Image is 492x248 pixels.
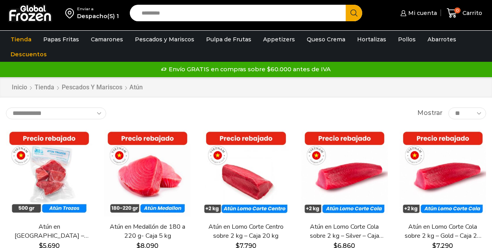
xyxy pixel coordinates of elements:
[417,109,442,118] span: Mostrar
[131,32,198,47] a: Pescados y Mariscos
[406,9,437,17] span: Mi cuenta
[61,83,123,92] a: Pescados y Mariscos
[404,222,482,241] a: Atún en Lomo Corte Cola sobre 2 kg – Gold – Caja 20 kg
[11,83,28,92] a: Inicio
[353,32,390,47] a: Hortalizas
[398,5,437,21] a: Mi cuenta
[461,9,482,17] span: Carrito
[394,32,420,47] a: Pollos
[303,32,349,47] a: Queso Crema
[6,107,106,119] select: Pedido de la tienda
[7,32,35,47] a: Tienda
[259,32,299,47] a: Appetizers
[7,47,51,62] a: Descuentos
[445,4,484,22] a: 0 Carrito
[39,32,83,47] a: Papas Fritas
[10,222,88,241] a: Atún en [GEOGRAPHIC_DATA] – Caja 10 kg
[109,222,186,241] a: Atún en Medallón de 180 a 220 g- Caja 5 kg
[11,83,143,92] nav: Breadcrumb
[77,12,119,20] div: Despacho(S) 1
[207,222,285,241] a: Atún en Lomo Corte Centro sobre 2 kg – Caja 20 kg
[346,5,362,21] button: Search button
[129,83,143,91] h1: Atún
[34,83,55,92] a: Tienda
[65,6,77,20] img: address-field-icon.svg
[454,7,461,14] span: 0
[424,32,460,47] a: Abarrotes
[202,32,255,47] a: Pulpa de Frutas
[87,32,127,47] a: Camarones
[306,222,383,241] a: Atún en Lomo Corte Cola sobre 2 kg – Silver – Caja 20 kg
[77,6,119,12] div: Enviar a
